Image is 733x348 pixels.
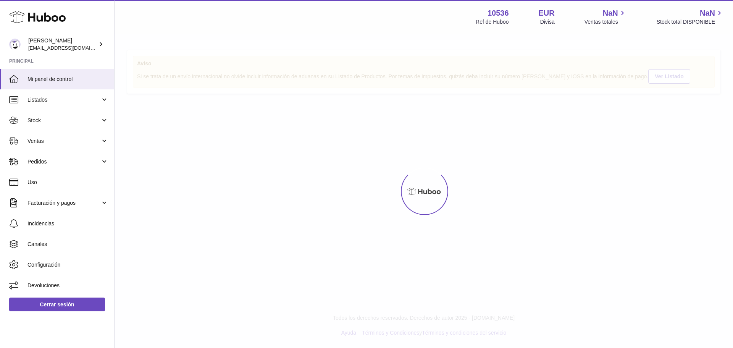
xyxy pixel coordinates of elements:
span: Configuración [27,261,108,269]
span: Ventas [27,138,100,145]
span: Pedidos [27,158,100,165]
img: internalAdmin-10536@internal.huboo.com [9,39,21,50]
span: Canales [27,241,108,248]
strong: EUR [539,8,555,18]
span: Uso [27,179,108,186]
div: [PERSON_NAME] [28,37,97,52]
span: Incidencias [27,220,108,227]
a: NaN Ventas totales [584,8,627,26]
span: Stock total DISPONIBLE [657,18,724,26]
span: Facturación y pagos [27,199,100,207]
span: Listados [27,96,100,104]
span: Ventas totales [584,18,627,26]
span: NaN [603,8,618,18]
div: Divisa [540,18,555,26]
strong: 10536 [488,8,509,18]
span: NaN [700,8,715,18]
a: NaN Stock total DISPONIBLE [657,8,724,26]
div: Ref de Huboo [476,18,509,26]
span: Stock [27,117,100,124]
span: Devoluciones [27,282,108,289]
span: Mi panel de control [27,76,108,83]
span: [EMAIL_ADDRESS][DOMAIN_NAME] [28,45,112,51]
a: Cerrar sesión [9,298,105,311]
